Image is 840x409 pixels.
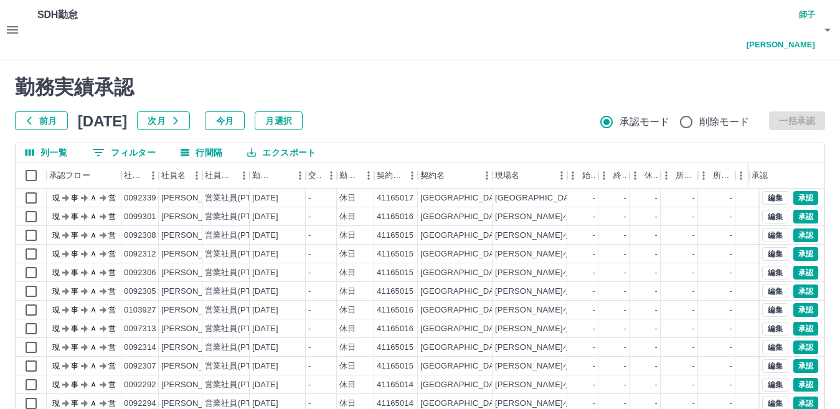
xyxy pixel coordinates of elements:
text: Ａ [90,324,97,333]
div: 社員番号 [121,162,159,189]
div: [GEOGRAPHIC_DATA] [420,304,506,316]
div: [PERSON_NAME]小学校放課後学級 [495,211,628,223]
div: [GEOGRAPHIC_DATA] [420,286,506,298]
button: 行間隔 [171,143,232,162]
text: Ａ [90,212,97,221]
div: [GEOGRAPHIC_DATA] [420,323,506,335]
div: [PERSON_NAME]小学校放課後学級 [495,230,628,242]
div: 0092312 [124,248,156,260]
div: [PERSON_NAME] [161,304,229,316]
div: - [692,323,695,335]
text: 営 [108,250,116,258]
div: 休日 [339,286,356,298]
div: 承認フロー [47,162,121,189]
div: [GEOGRAPHIC_DATA] [420,230,506,242]
div: - [730,267,732,279]
text: Ａ [90,268,97,277]
div: [PERSON_NAME] [161,342,229,354]
div: 社員区分 [205,162,235,189]
button: 承認 [793,322,818,336]
div: - [692,342,695,354]
text: 営 [108,306,116,314]
div: - [624,323,626,335]
div: - [624,211,626,223]
text: 事 [71,399,78,408]
div: 営業社員(PT契約) [205,323,270,335]
div: - [308,360,311,372]
button: 承認 [793,341,818,354]
button: メニュー [187,166,206,185]
div: - [593,192,595,204]
h5: [DATE] [78,111,128,130]
div: - [655,379,658,391]
h2: 勤務実績承認 [15,75,825,99]
div: [DATE] [252,230,278,242]
div: 営業社員(PT契約) [205,192,270,204]
div: 休憩 [644,162,658,189]
div: [DATE] [252,323,278,335]
div: [GEOGRAPHIC_DATA] [420,267,506,279]
text: 現 [52,324,60,333]
text: 事 [71,250,78,258]
text: 現 [52,250,60,258]
div: - [692,286,695,298]
div: - [308,323,311,335]
div: 41165015 [377,286,413,298]
div: 社員名 [161,162,186,189]
div: [DATE] [252,248,278,260]
div: - [730,360,732,372]
button: 編集 [762,359,788,373]
div: 0092339 [124,192,156,204]
div: - [692,248,695,260]
div: [PERSON_NAME] [161,248,229,260]
div: [PERSON_NAME]小学校放課後学級 [495,342,628,354]
div: - [730,211,732,223]
div: [GEOGRAPHIC_DATA] [420,379,506,391]
div: 休日 [339,379,356,391]
div: - [624,192,626,204]
button: 編集 [762,322,788,336]
button: 月選択 [255,111,303,130]
div: [DATE] [252,192,278,204]
div: 契約コード [377,162,403,189]
button: 承認 [793,228,818,242]
div: 所定開始 [676,162,696,189]
div: - [593,323,595,335]
text: 事 [71,231,78,240]
text: 営 [108,399,116,408]
span: 承認モード [620,115,670,129]
div: - [593,230,595,242]
div: 社員名 [159,162,202,189]
div: - [692,230,695,242]
div: - [692,360,695,372]
button: 承認 [793,191,818,205]
text: 現 [52,399,60,408]
div: 営業社員(PT契約) [205,248,270,260]
div: 休日 [339,192,356,204]
text: 現 [52,287,60,296]
div: 所定開始 [661,162,698,189]
button: メニュー [291,166,309,185]
div: 営業社員(PT契約) [205,230,270,242]
button: 次月 [137,111,190,130]
div: 休憩 [630,162,661,189]
div: 現場名 [495,162,519,189]
text: 事 [71,194,78,202]
div: - [655,304,658,316]
text: 現 [52,212,60,221]
div: - [593,379,595,391]
text: Ａ [90,399,97,408]
div: 承認 [749,162,814,189]
div: - [692,379,695,391]
div: - [308,379,311,391]
div: 41165015 [377,360,413,372]
div: - [624,286,626,298]
div: 0099301 [124,211,156,223]
text: 営 [108,212,116,221]
text: Ａ [90,231,97,240]
button: 承認 [793,359,818,373]
button: 編集 [762,284,788,298]
div: - [655,192,658,204]
div: [PERSON_NAME] [161,192,229,204]
div: [PERSON_NAME]小学校放課後学級 [495,323,628,335]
